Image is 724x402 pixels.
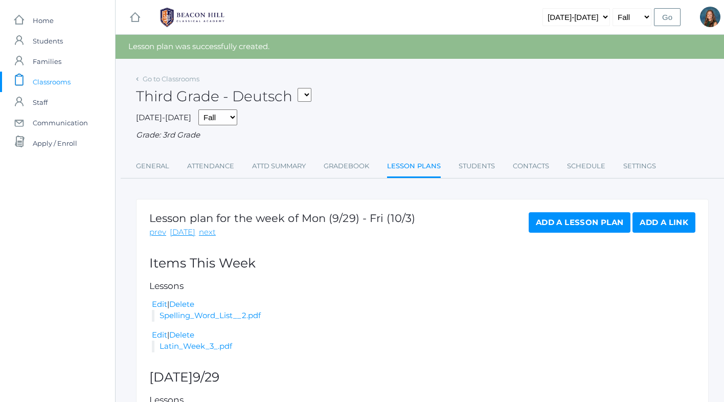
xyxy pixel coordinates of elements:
[387,156,441,178] a: Lesson Plans
[33,113,88,133] span: Communication
[567,156,605,176] a: Schedule
[136,88,311,104] h2: Third Grade - Deutsch
[136,156,169,176] a: General
[170,227,195,238] a: [DATE]
[654,8,681,26] input: Go
[193,369,219,385] span: 9/29
[33,31,63,51] span: Students
[116,35,724,59] div: Lesson plan was successfully created.
[252,156,306,176] a: Attd Summary
[152,299,167,309] a: Edit
[149,227,166,238] a: prev
[33,92,48,113] span: Staff
[513,156,549,176] a: Contacts
[149,212,415,224] h1: Lesson plan for the week of Mon (9/29) - Fri (10/3)
[459,156,495,176] a: Students
[33,72,71,92] span: Classrooms
[154,5,231,30] img: 1_BHCALogos-05.png
[199,227,216,238] a: next
[149,256,695,271] h2: Items This Week
[187,156,234,176] a: Attendance
[324,156,369,176] a: Gradebook
[136,129,709,141] div: Grade: 3rd Grade
[33,51,61,72] span: Families
[529,212,630,233] a: Add a Lesson Plan
[152,299,695,310] div: |
[632,212,695,233] a: Add a Link
[169,330,194,340] a: Delete
[136,113,191,122] span: [DATE]-[DATE]
[149,370,695,385] h2: [DATE]
[143,75,199,83] a: Go to Classrooms
[152,329,695,341] div: |
[33,133,77,153] span: Apply / Enroll
[160,310,261,320] a: Spelling_Word_List__2.pdf
[160,341,232,351] a: Latin_Week_3_.pdf
[33,10,54,31] span: Home
[623,156,656,176] a: Settings
[152,330,167,340] a: Edit
[149,281,695,291] h5: Lessons
[169,299,194,309] a: Delete
[700,7,720,27] div: Andrea Deutsch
